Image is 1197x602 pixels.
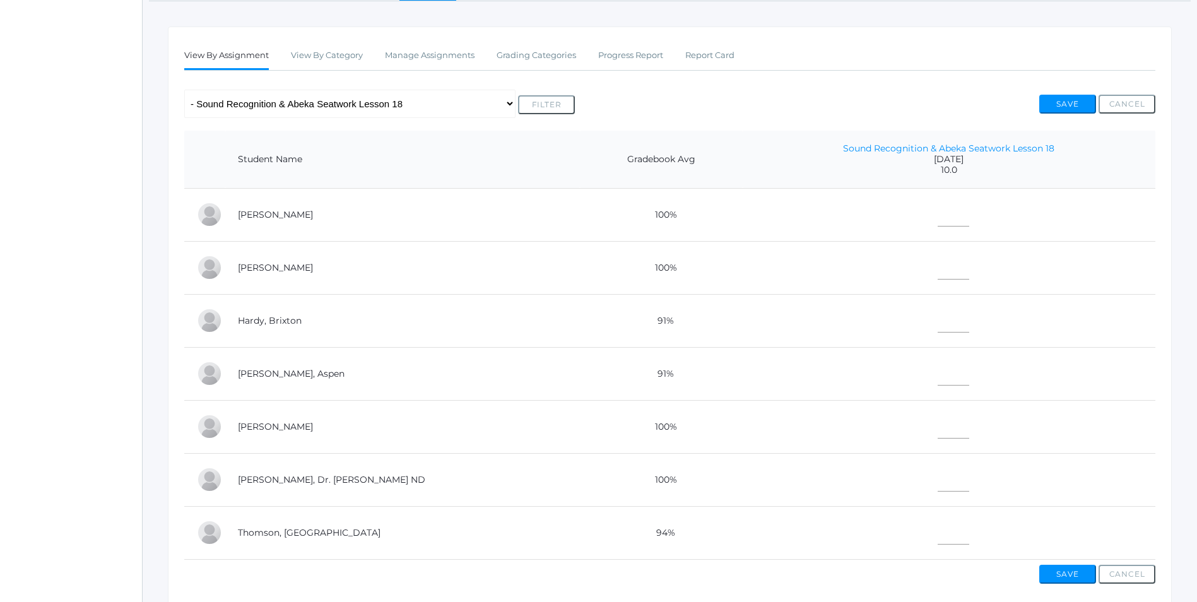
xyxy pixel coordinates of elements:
[197,361,222,386] div: Aspen Hemingway
[197,467,222,492] div: Dr. Michael Lehman ND Lehman
[291,43,363,68] a: View By Category
[497,43,576,68] a: Grading Categories
[1039,95,1096,114] button: Save
[184,43,269,70] a: View By Assignment
[580,188,743,241] td: 100%
[580,453,743,506] td: 100%
[755,165,1143,175] span: 10.0
[755,154,1143,165] span: [DATE]
[385,43,475,68] a: Manage Assignments
[580,400,743,453] td: 100%
[197,414,222,439] div: Nico Hurley
[518,95,575,114] button: Filter
[685,43,734,68] a: Report Card
[843,143,1054,154] a: Sound Recognition & Abeka Seatwork Lesson 18
[238,262,313,273] a: [PERSON_NAME]
[1039,565,1096,584] button: Save
[580,131,743,189] th: Gradebook Avg
[580,294,743,347] td: 91%
[197,202,222,227] div: Abby Backstrom
[1099,95,1155,114] button: Cancel
[225,131,580,189] th: Student Name
[197,308,222,333] div: Brixton Hardy
[238,209,313,220] a: [PERSON_NAME]
[238,368,345,379] a: [PERSON_NAME], Aspen
[580,506,743,559] td: 94%
[238,421,313,432] a: [PERSON_NAME]
[238,527,380,538] a: Thomson, [GEOGRAPHIC_DATA]
[238,474,425,485] a: [PERSON_NAME], Dr. [PERSON_NAME] ND
[580,347,743,400] td: 91%
[580,241,743,294] td: 100%
[598,43,663,68] a: Progress Report
[238,315,302,326] a: Hardy, Brixton
[1099,565,1155,584] button: Cancel
[197,520,222,545] div: Everest Thomson
[197,255,222,280] div: Nolan Gagen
